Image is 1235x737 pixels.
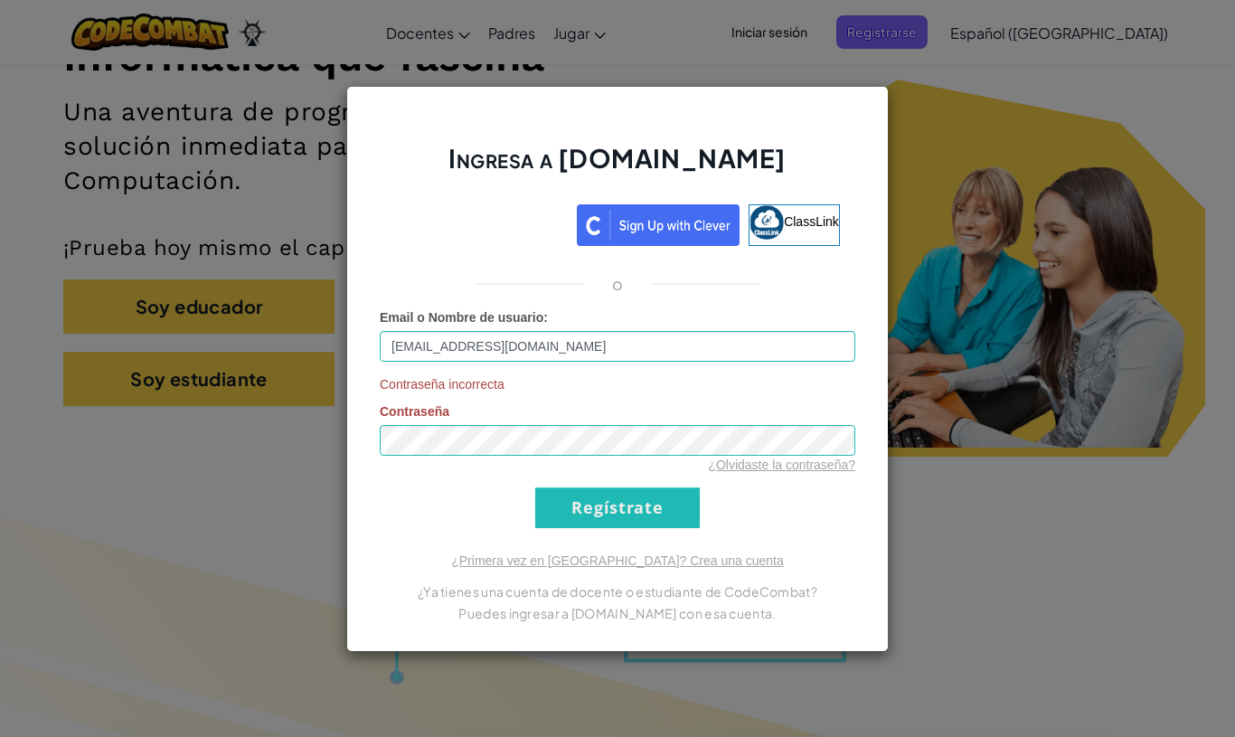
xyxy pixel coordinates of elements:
[451,553,784,568] a: ¿Primera vez en [GEOGRAPHIC_DATA]? Crea una cuenta
[380,602,855,624] p: Puedes ingresar a [DOMAIN_NAME] con esa cuenta.
[708,458,855,472] a: ¿Olvidaste la contraseña?
[535,487,700,528] input: Regístrate
[749,205,784,240] img: classlink-logo-small.png
[380,141,855,194] h2: Ingresa a [DOMAIN_NAME]
[380,375,855,393] span: Contraseña incorrecta
[395,203,568,242] div: Acceder con Google. Se abre en una pestaña nueva
[395,204,568,246] a: Acceder con Google. Se abre en una pestaña nueva
[577,204,740,246] img: clever_sso_button@2x.png
[380,581,855,602] p: ¿Ya tienes una cuenta de docente o estudiante de CodeCombat?
[386,203,577,242] iframe: Botón de Acceder con Google
[380,310,543,325] span: Email o Nombre de usuario
[380,404,449,419] span: Contraseña
[612,273,623,295] p: o
[380,308,548,326] label: :
[784,213,839,228] span: ClassLink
